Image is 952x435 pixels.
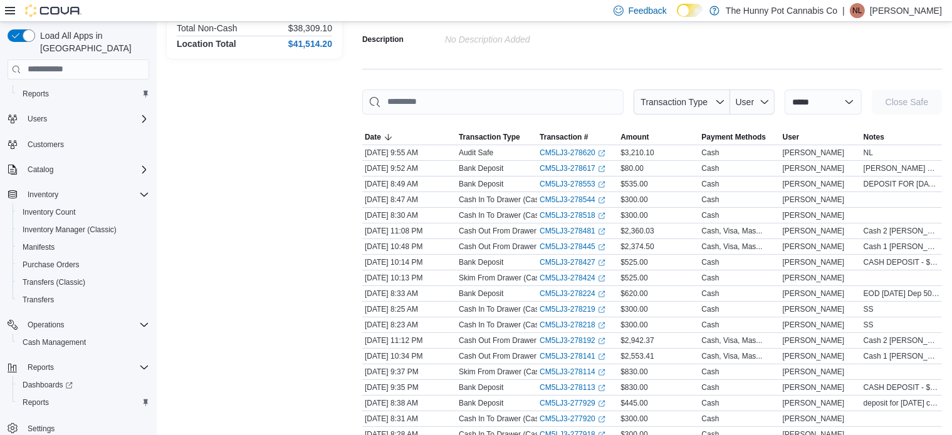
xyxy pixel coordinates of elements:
span: EOD [DATE] Dep 50x6 20x15 2x10 SS [864,289,939,299]
span: [PERSON_NAME] [783,335,845,345]
button: Reports [13,85,154,103]
span: Manifests [18,240,149,255]
span: Purchase Orders [23,260,80,270]
svg: External link [598,259,605,267]
a: CM5LJ3-278553External link [540,179,605,189]
svg: External link [598,290,605,298]
span: Cash 1 [PERSON_NAME] [PERSON_NAME] Deposit: $121.25 AQ [864,351,939,361]
button: User [730,90,775,115]
div: Cash [701,163,719,173]
button: Transaction Type [456,130,537,145]
span: [PERSON_NAME] [783,226,845,236]
button: Inventory Manager (Classic) [13,221,154,238]
p: Bank Deposit [459,398,503,408]
span: $300.00 [620,320,647,330]
div: Cash [701,195,719,205]
button: Payment Methods [699,130,780,145]
button: Catalog [23,162,58,177]
span: Users [23,111,149,126]
div: Niki Lai [850,3,865,18]
p: Bank Deposit [459,257,503,267]
span: $525.00 [620,257,647,267]
button: Inventory Count [13,203,154,221]
button: Transaction # [537,130,618,145]
p: Bank Deposit [459,382,503,392]
span: CASH DEPOSIT - $525.00 100 x 3 50 x 2 20 x 6 5 x 1 AQ [864,257,939,267]
button: User [780,130,861,145]
span: [PERSON_NAME] [783,273,845,283]
a: CM5LJ3-278192External link [540,335,605,345]
span: [PERSON_NAME] [783,320,845,330]
span: $2,942.37 [620,335,654,345]
span: Operations [28,320,65,330]
button: Transaction Type [634,90,730,115]
span: $2,374.50 [620,242,654,252]
a: Transfers [18,292,59,307]
span: $3,210.10 [620,148,654,158]
a: Manifests [18,240,60,255]
button: Reports [13,394,154,411]
span: Transfers [18,292,149,307]
div: Cash [701,257,719,267]
span: Users [28,114,47,124]
p: Cash Out From Drawer (Cash 2) [459,335,567,345]
span: Transfers [23,295,54,305]
span: Manifests [23,242,55,252]
svg: External link [598,150,605,157]
button: Users [3,110,154,128]
a: Inventory Count [18,205,81,220]
div: Cash, Visa, Mas... [701,242,762,252]
span: Reports [23,360,149,375]
span: Reports [18,86,149,101]
svg: External link [598,369,605,376]
a: CM5LJ3-278218External link [540,320,605,330]
div: [DATE] 8:49 AM [362,177,456,192]
span: NL [852,3,862,18]
button: Operations [3,316,154,334]
span: Cash Management [23,337,86,347]
span: [PERSON_NAME] [783,148,845,158]
span: DEPOSIT FOR [DATE] CASH 1: $100 CASH 2: $520 = $520 + $15 CHANGE TO $15 BILLS =$535 [864,179,939,189]
span: Inventory [23,187,149,202]
span: $445.00 [620,398,647,408]
a: CM5LJ3-278219External link [540,304,605,314]
div: [DATE] 8:31 AM [362,411,456,426]
p: Bank Deposit [459,289,503,299]
h4: $41,514.20 [288,39,332,49]
div: [DATE] 10:34 PM [362,349,456,364]
a: CM5LJ3-278544External link [540,195,605,205]
span: $300.00 [620,304,647,314]
div: [DATE] 9:35 PM [362,380,456,395]
p: Cash Out From Drawer (Cash 1) [459,242,567,252]
span: Dashboards [23,380,73,390]
div: [DATE] 8:30 AM [362,208,456,223]
span: Purchase Orders [18,257,149,272]
svg: External link [598,228,605,235]
a: Dashboards [18,377,78,392]
svg: External link [598,212,605,220]
div: Cash [701,304,719,314]
span: Cash Management [18,335,149,350]
a: Cash Management [18,335,91,350]
span: $300.00 [620,210,647,220]
span: Operations [23,317,149,332]
span: $830.00 [620,382,647,392]
a: Reports [18,395,54,410]
a: CM5LJ3-278114External link [540,367,605,377]
p: Skim From Drawer (Cash 1) [459,367,552,377]
span: [PERSON_NAME] [783,210,845,220]
button: Operations [23,317,70,332]
div: [DATE] 8:33 AM [362,286,456,301]
svg: External link [598,322,605,329]
span: [PERSON_NAME] CASH DEPOSIT $50 X 1 $5 X 6 [864,163,939,173]
button: Inventory [3,186,154,203]
input: Dark Mode [677,4,703,17]
span: Payment Methods [701,132,766,142]
span: Catalog [23,162,149,177]
span: Inventory Count [18,205,149,220]
button: Inventory [23,187,63,202]
svg: External link [598,416,605,423]
button: Purchase Orders [13,256,154,274]
div: [DATE] 8:23 AM [362,317,456,332]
